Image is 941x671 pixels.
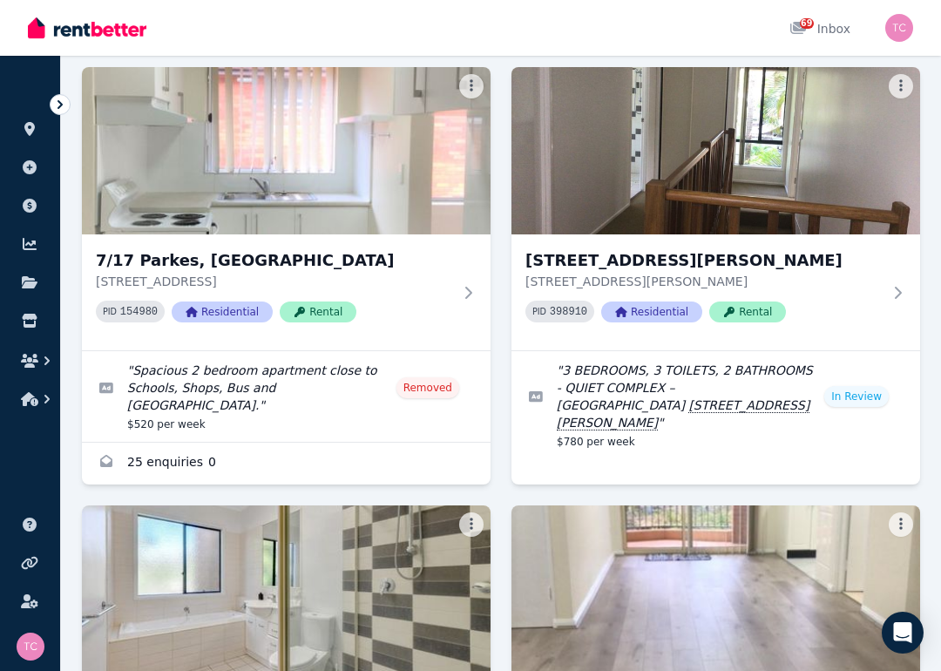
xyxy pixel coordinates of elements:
a: Enquiries for 7/17 Parkes, Harris Park [82,443,491,485]
p: [STREET_ADDRESS] [96,273,452,290]
button: More options [459,512,484,537]
button: More options [889,512,913,537]
span: Rental [709,302,786,322]
a: Edit listing: 3 BEDROOMS, 3 TOILETS, 2 BATHROOMS - QUIET COMPLEX – MADORRI VILLAS 10/170 WHITING ... [511,351,920,459]
small: PID [103,307,117,316]
a: Edit listing: Spacious 2 bedroom apartment close to Schools, Shops, Bus and Railway Station. [82,351,491,442]
img: 10/170 Whiting St, Labrador [511,67,920,234]
span: 69 [800,18,814,29]
p: [STREET_ADDRESS][PERSON_NAME] [525,273,882,290]
button: More options [459,74,484,98]
a: 7/17 Parkes, Harris Park7/17 Parkes, [GEOGRAPHIC_DATA][STREET_ADDRESS]PID 154980ResidentialRental [82,67,491,350]
span: Residential [601,302,702,322]
code: 398910 [550,306,587,318]
small: PID [532,307,546,316]
img: Tony Cannon [17,633,44,661]
a: 10/170 Whiting St, Labrador[STREET_ADDRESS][PERSON_NAME][STREET_ADDRESS][PERSON_NAME]PID 398910Re... [511,67,920,350]
h3: [STREET_ADDRESS][PERSON_NAME] [525,248,882,273]
img: Tony Cannon [885,14,913,42]
img: 7/17 Parkes, Harris Park [82,67,491,234]
h3: 7/17 Parkes, [GEOGRAPHIC_DATA] [96,248,452,273]
button: More options [889,74,913,98]
div: Inbox [789,20,850,37]
div: Open Intercom Messenger [882,612,924,654]
span: Rental [280,302,356,322]
code: 154980 [120,306,158,318]
img: RentBetter [28,15,146,41]
span: Residential [172,302,273,322]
